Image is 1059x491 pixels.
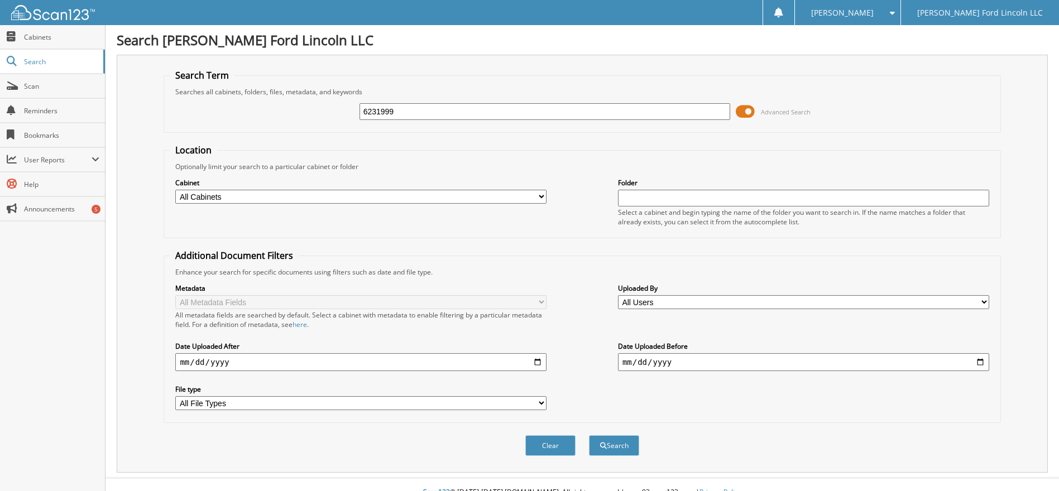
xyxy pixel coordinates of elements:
[175,283,547,293] label: Metadata
[24,81,99,91] span: Scan
[175,384,547,394] label: File type
[24,155,92,165] span: User Reports
[24,106,99,115] span: Reminders
[170,267,994,277] div: Enhance your search for specific documents using filters such as date and file type.
[618,353,989,371] input: end
[170,69,234,81] legend: Search Term
[618,178,989,187] label: Folder
[175,341,547,351] label: Date Uploaded After
[589,435,639,456] button: Search
[170,162,994,171] div: Optionally limit your search to a particular cabinet or folder
[618,208,989,227] div: Select a cabinet and begin typing the name of the folder you want to search in. If the name match...
[618,283,989,293] label: Uploaded By
[761,108,811,116] span: Advanced Search
[917,9,1043,16] span: [PERSON_NAME] Ford Lincoln LLC
[92,205,100,214] div: 5
[618,341,989,351] label: Date Uploaded Before
[175,353,547,371] input: start
[24,32,99,42] span: Cabinets
[117,31,1048,49] h1: Search [PERSON_NAME] Ford Lincoln LLC
[175,178,547,187] label: Cabinet
[1003,437,1059,491] iframe: Chat Widget
[170,249,299,262] legend: Additional Document Filters
[175,310,547,329] div: All metadata fields are searched by default. Select a cabinet with metadata to enable filtering b...
[170,87,994,97] div: Searches all cabinets, folders, files, metadata, and keywords
[525,435,576,456] button: Clear
[170,144,217,156] legend: Location
[11,5,95,20] img: scan123-logo-white.svg
[24,180,99,189] span: Help
[24,204,99,214] span: Announcements
[293,320,307,329] a: here
[24,131,99,140] span: Bookmarks
[811,9,874,16] span: [PERSON_NAME]
[24,57,98,66] span: Search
